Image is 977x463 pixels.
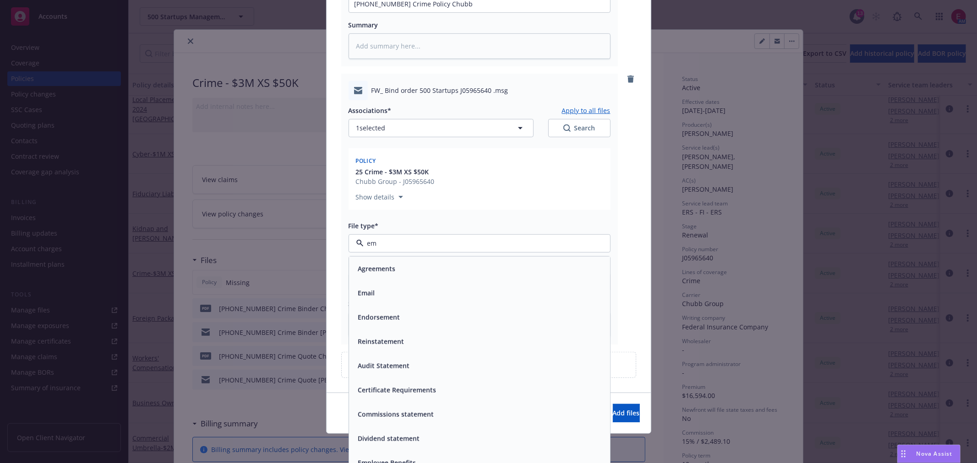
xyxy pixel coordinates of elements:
div: Drag to move [898,445,909,463]
button: Audit Statement [358,361,410,370]
div: Upload new files [341,352,636,378]
button: Nova Assist [897,445,961,463]
button: Endorsement [358,312,400,322]
button: Certificate Requirements [358,385,437,394]
span: Nova Assist [917,450,953,458]
button: Email [358,288,375,297]
button: Agreements [358,264,396,273]
button: Reinstatement [358,336,404,346]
